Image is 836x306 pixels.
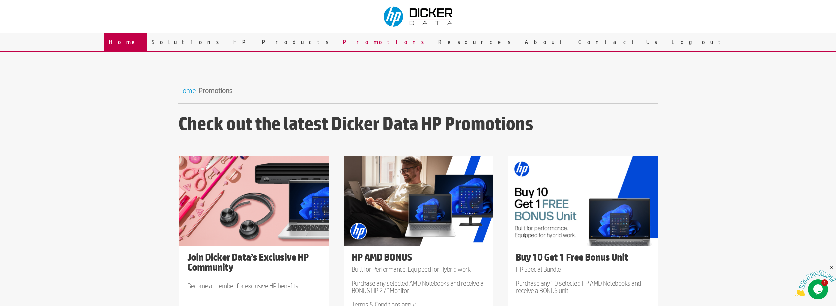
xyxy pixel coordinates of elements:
[520,33,573,51] a: About
[178,86,196,94] a: Home
[187,252,321,275] h4: Join Dicker Data’s Exclusive HP Community
[573,33,667,51] a: Contact Us
[352,279,485,301] p: Purchase any selected AMD Notebooks and receive a BONUS HP 27″ Monitor
[352,265,485,279] p: Built for Performance, Equipped for Hybrid work
[516,265,650,279] p: HP Special Bundle
[433,33,520,51] a: Resources
[795,264,836,296] iframe: chat widget
[179,156,329,246] img: HP-263-2401-Microsite Tile _1_
[516,279,650,301] p: Purchase any 10 selected HP AMD Notebooks and receive a BONUS unit
[147,33,228,51] a: Solutions
[380,3,458,30] img: Dicker Data & HP
[228,33,338,51] a: HP Products
[199,86,233,94] strong: Promotions
[352,252,485,265] h4: HP AMD BONUS
[338,33,433,51] a: Promotions
[104,33,147,51] a: Home
[178,86,233,94] span: »
[344,156,493,246] img: AUS-HP-491-Promo Tile HP Microsite 500x300
[508,156,658,246] img: amd bonus 10v1
[187,282,298,290] span: Become a member for exclusive HP benefits
[516,252,650,265] h4: Buy 10 Get 1 Free Bonus Unit
[667,33,732,51] a: Logout
[178,113,658,137] h3: Check out the latest Dicker Data HP Promotions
